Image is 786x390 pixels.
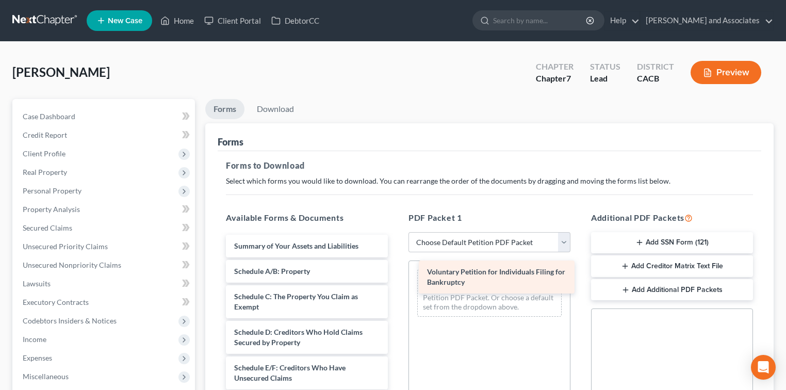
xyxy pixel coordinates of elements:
[226,176,753,186] p: Select which forms you would like to download. You can rearrange the order of the documents by dr...
[14,274,195,293] a: Lawsuits
[108,17,142,25] span: New Case
[23,335,46,344] span: Income
[591,279,753,301] button: Add Additional PDF Packets
[417,269,562,317] div: Drag-and-drop in any documents from the left. These will be merged into the Petition PDF Packet. ...
[14,219,195,237] a: Secured Claims
[14,107,195,126] a: Case Dashboard
[637,73,674,85] div: CACB
[14,126,195,144] a: Credit Report
[23,205,80,214] span: Property Analysis
[566,73,571,83] span: 7
[23,261,121,269] span: Unsecured Nonpriority Claims
[590,61,620,73] div: Status
[249,99,302,119] a: Download
[14,237,195,256] a: Unsecured Priority Claims
[23,168,67,176] span: Real Property
[199,11,266,30] a: Client Portal
[14,200,195,219] a: Property Analysis
[536,61,574,73] div: Chapter
[234,241,358,250] span: Summary of Your Assets and Liabilities
[591,255,753,277] button: Add Creditor Matrix Text File
[234,292,358,311] span: Schedule C: The Property You Claim as Exempt
[23,372,69,381] span: Miscellaneous
[234,328,363,347] span: Schedule D: Creditors Who Hold Claims Secured by Property
[23,223,72,232] span: Secured Claims
[641,11,773,30] a: [PERSON_NAME] and Associates
[23,149,65,158] span: Client Profile
[590,73,620,85] div: Lead
[427,267,565,286] span: Voluntary Petition for Individuals Filing for Bankruptcy
[605,11,640,30] a: Help
[14,293,195,312] a: Executory Contracts
[226,159,753,172] h5: Forms to Download
[234,363,346,382] span: Schedule E/F: Creditors Who Have Unsecured Claims
[591,212,753,224] h5: Additional PDF Packets
[408,212,570,224] h5: PDF Packet 1
[493,11,587,30] input: Search by name...
[155,11,199,30] a: Home
[23,353,52,362] span: Expenses
[23,131,67,139] span: Credit Report
[691,61,761,84] button: Preview
[226,212,388,224] h5: Available Forms & Documents
[205,99,244,119] a: Forms
[234,267,310,275] span: Schedule A/B: Property
[23,112,75,121] span: Case Dashboard
[23,298,89,306] span: Executory Contracts
[218,136,243,148] div: Forms
[591,232,753,254] button: Add SSN Form (121)
[23,186,81,195] span: Personal Property
[12,64,110,79] span: [PERSON_NAME]
[637,61,674,73] div: District
[536,73,574,85] div: Chapter
[266,11,324,30] a: DebtorCC
[14,256,195,274] a: Unsecured Nonpriority Claims
[23,242,108,251] span: Unsecured Priority Claims
[23,316,117,325] span: Codebtors Insiders & Notices
[23,279,51,288] span: Lawsuits
[751,355,776,380] div: Open Intercom Messenger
